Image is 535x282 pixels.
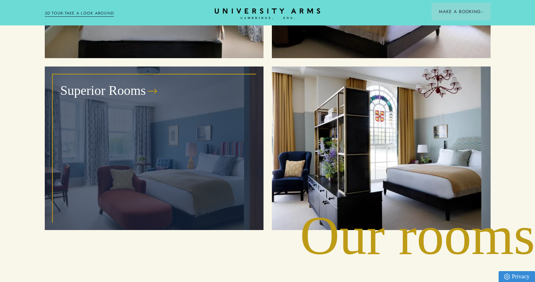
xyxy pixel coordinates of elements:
[432,3,491,20] button: Make a BookingArrow icon
[499,271,535,282] a: Privacy
[60,82,146,100] h3: Superior Rooms
[272,67,491,230] a: image-4079943e4172a87360611e38504334cce5890dd9-8272x6200-jpg
[504,274,510,280] img: Privacy
[45,10,114,17] a: 3D TOUR:TAKE A LOOK AROUND
[439,8,483,15] span: Make a Booking
[481,11,483,13] img: Arrow icon
[45,67,263,230] a: image-7e5c38f615728aa2258552bb1afed8804de772c8-8272x6200-jpg Superior Rooms
[215,8,320,20] a: Home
